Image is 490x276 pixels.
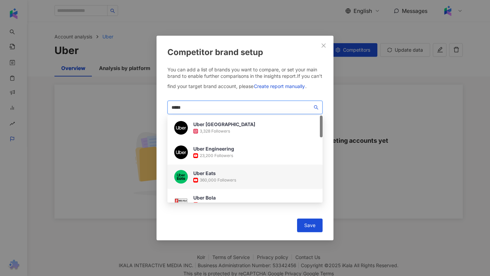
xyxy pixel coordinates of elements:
div: Uber Eats [193,170,236,177]
div: 360,000 Followers [200,177,236,183]
button: Close [317,39,330,52]
div: 10,800 Followers [200,202,233,208]
img: KOL Avatar [174,194,188,208]
span: search [314,105,318,110]
img: KOL Avatar [174,145,188,159]
span: Create report manually [254,84,305,89]
button: Create report manually [254,80,305,93]
div: Uber [GEOGRAPHIC_DATA] [193,121,255,128]
div: 3,328 Followers [200,128,230,134]
img: KOL Avatar [174,170,188,184]
div: Uber Bola [193,194,233,201]
span: close [321,43,326,48]
div: You can add a list of brands you want to compare, or set your main brand to enable further compar... [167,66,323,93]
div: Competitor brand setup [167,47,323,58]
button: Save [297,219,323,232]
div: 23,200 Followers [200,153,233,159]
img: KOL Avatar [174,121,188,135]
div: Uber Engineering [193,145,234,152]
span: Save [304,223,315,228]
